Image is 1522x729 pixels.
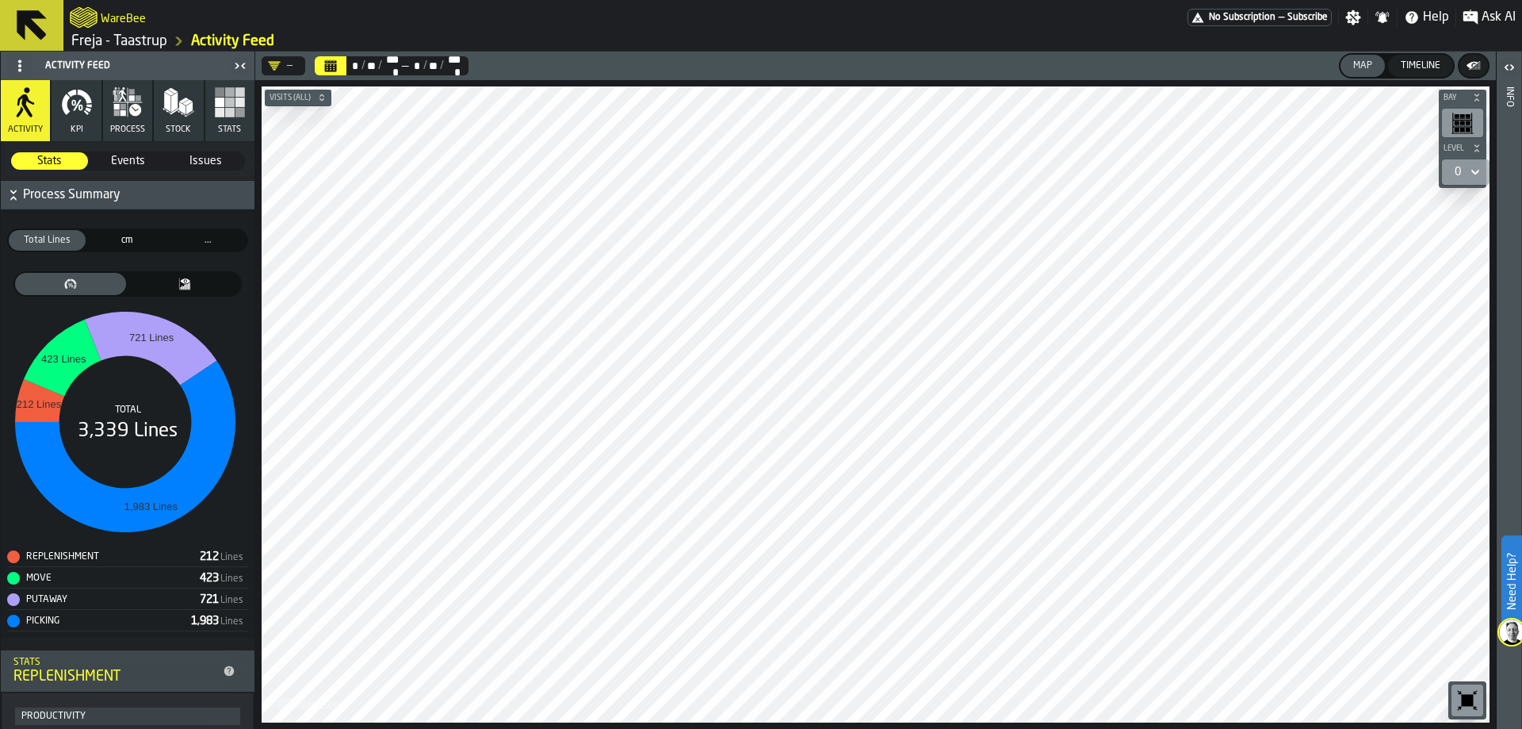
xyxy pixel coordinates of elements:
[1187,9,1332,26] div: Menu Subscription
[89,152,167,171] label: button-switch-multi-Events
[1279,12,1284,23] span: —
[191,33,274,50] a: link-to-/wh/i/36c4991f-68ef-4ca7-ab45-a2252c911eea/feed/1c3b701f-6b04-4760-b41b-8b45b7e376fe
[220,574,243,585] span: Lines
[87,228,167,252] label: button-switch-multi-Distance
[15,273,126,295] div: thumb
[1498,55,1520,83] label: button-toggle-Open
[1504,83,1515,725] div: Info
[89,230,166,251] div: thumb
[1439,140,1486,156] button: button-
[427,59,439,72] div: Select date range
[11,152,88,170] div: thumb
[265,688,354,719] a: logo-header
[1187,9,1332,26] a: link-to-/wh/i/36c4991f-68ef-4ca7-ab45-a2252c911eea/pricing/
[1287,12,1328,23] span: Subscribe
[170,230,247,251] div: thumb
[7,572,200,585] div: MOVE
[1368,10,1397,25] label: button-toggle-Notifications
[444,53,462,79] div: Select date range
[13,271,128,297] label: button-switch-multi-pie
[1394,60,1447,71] div: Timeline
[168,153,243,169] span: Issues
[377,59,383,72] div: /
[13,668,216,685] div: REPLENISHMENT
[1448,681,1486,719] div: button-toolbar-undefined
[173,233,243,247] span: ...
[200,572,219,585] div: Stat Value
[1440,144,1469,153] span: Level
[9,230,86,251] div: thumb
[400,59,410,72] span: —
[315,56,468,75] div: Select date range
[1459,55,1488,77] button: button-
[71,125,83,135] span: KPI
[220,552,243,563] span: Lines
[422,59,427,72] div: /
[4,53,229,79] div: Activity Feed
[1,181,254,209] button: button-
[262,56,305,75] div: DropdownMenuValue-
[12,153,87,169] span: Stats
[167,152,244,170] div: thumb
[1423,8,1449,27] span: Help
[1503,537,1520,626] label: Need Help?
[220,595,243,606] span: Lines
[439,59,445,72] div: /
[229,56,251,75] label: button-toggle-Close me
[128,271,242,297] label: button-switch-multi-bar
[1455,166,1461,178] div: DropdownMenuValue-
[315,56,346,75] button: Select date range
[218,125,241,135] span: Stats
[90,153,166,169] span: Events
[1440,94,1469,102] span: Bay
[200,551,219,563] div: Stat Value
[191,615,219,627] div: Stat Value
[348,59,360,72] div: Select date range
[1347,60,1379,71] div: Map
[200,593,219,606] div: Stat Value
[90,152,166,170] div: thumb
[1340,55,1385,77] button: button-Map
[168,228,248,252] label: button-switch-multi-...
[166,125,191,135] span: Stock
[360,59,365,72] div: /
[1398,8,1455,27] label: button-toggle-Help
[92,233,163,247] span: cm
[1448,163,1483,182] div: DropdownMenuValue-
[70,32,793,51] nav: Breadcrumb
[1456,8,1522,27] label: button-toggle-Ask AI
[1439,106,1486,140] div: button-toolbar-undefined
[268,59,293,72] div: DropdownMenuValue-
[1439,90,1486,106] button: button-
[71,33,167,50] a: link-to-/wh/i/36c4991f-68ef-4ca7-ab45-a2252c911eea
[266,94,314,102] span: Visits (All)
[1388,55,1453,77] button: button-Timeline
[110,125,145,135] span: process
[265,90,331,106] button: button-
[129,273,240,295] div: thumb
[1497,52,1521,729] header: Info
[21,711,234,722] div: Productivity
[7,551,200,563] div: REPLENISHMENT
[410,59,422,72] div: Select date range
[1339,10,1367,25] label: button-toggle-Settings
[1455,688,1480,713] svg: Reset zoom and position
[101,10,146,25] h2: Sub Title
[7,593,200,606] div: PUTAWAY
[10,152,89,171] label: button-switch-multi-Stats
[7,228,87,252] label: button-switch-multi-Total Lines
[70,3,98,32] a: logo-header
[1482,8,1516,27] span: Ask AI
[1209,12,1275,23] span: No Subscription
[166,152,245,171] label: button-switch-multi-Issues
[220,616,243,627] span: Lines
[382,53,400,79] div: Select date range
[23,186,251,205] span: Process Summary
[7,615,191,627] div: PICKING
[12,233,82,247] span: Total Lines
[365,59,377,72] div: Select date range
[8,125,43,135] span: Activity
[13,657,216,668] div: Stats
